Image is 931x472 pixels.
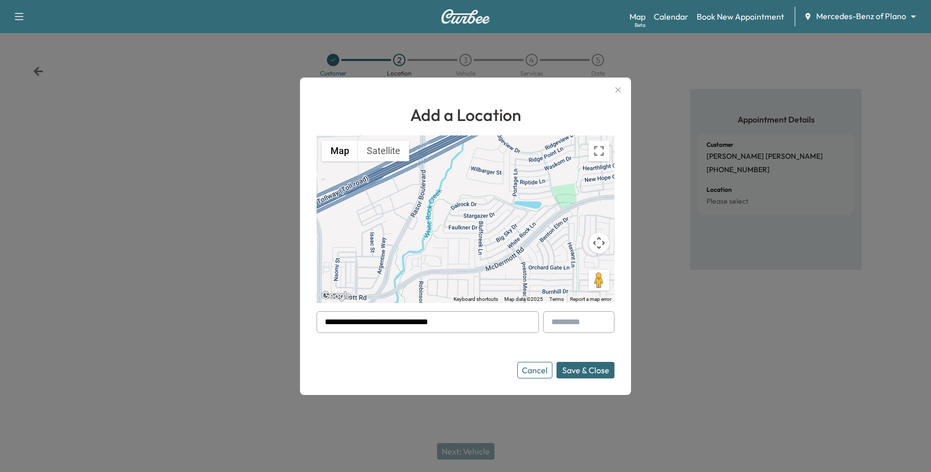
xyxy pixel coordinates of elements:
button: Show street map [322,141,358,161]
button: Save & Close [557,362,614,378]
a: Open this area in Google Maps (opens a new window) [319,290,353,303]
span: Mercedes-Benz of Plano [816,10,906,22]
div: Beta [635,21,645,29]
button: Show satellite imagery [358,141,409,161]
img: Google [319,290,353,303]
img: Curbee Logo [441,9,490,24]
button: Cancel [517,362,552,378]
a: MapBeta [629,10,645,23]
button: Keyboard shortcuts [454,296,498,303]
button: Toggle fullscreen view [589,141,609,161]
h1: Add a Location [317,102,614,127]
a: Report a map error [570,296,611,302]
a: Terms (opens in new tab) [549,296,564,302]
button: Drag Pegman onto the map to open Street View [589,270,609,291]
a: Calendar [654,10,688,23]
button: Map camera controls [589,233,609,253]
span: Map data ©2025 [504,296,543,302]
a: Book New Appointment [697,10,784,23]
